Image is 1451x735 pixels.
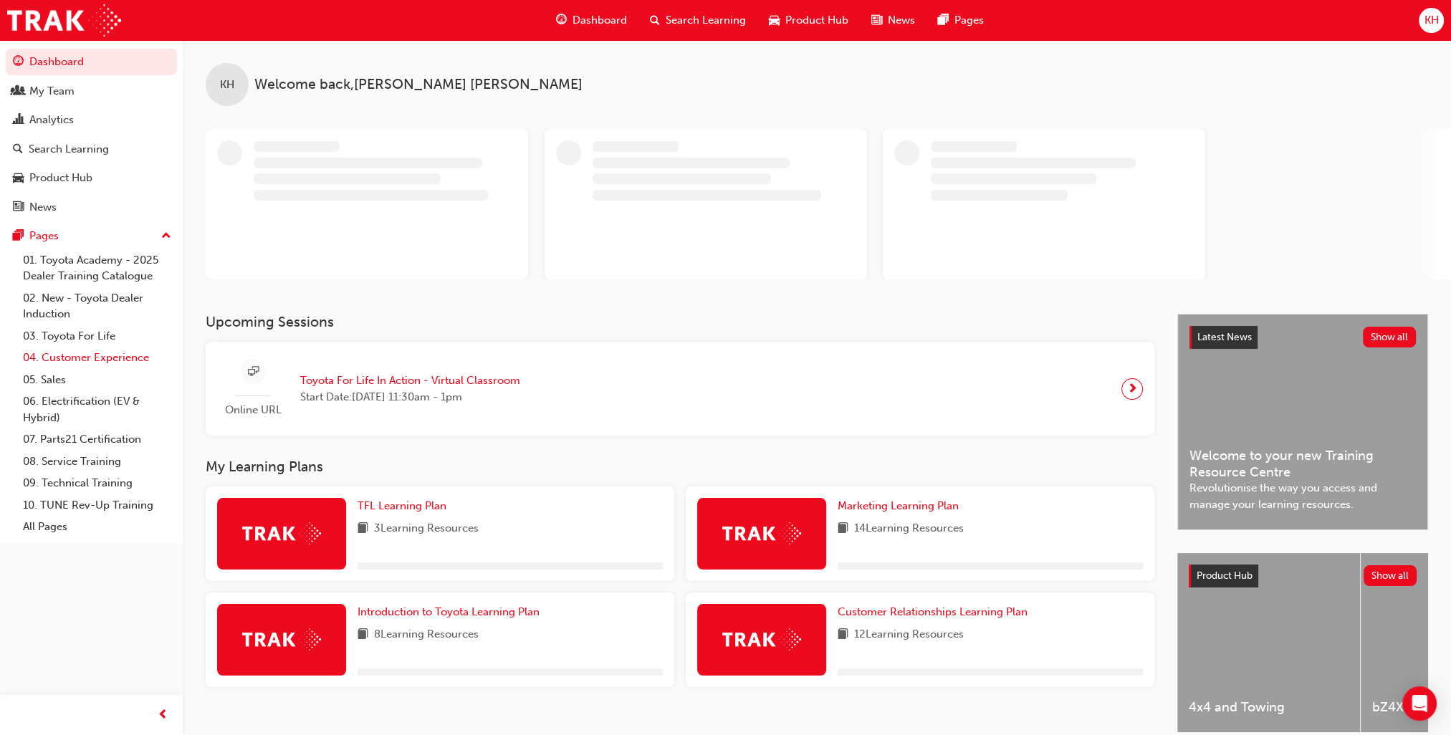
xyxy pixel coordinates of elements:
button: Pages [6,223,177,249]
span: Start Date: [DATE] 11:30am - 1pm [300,389,520,405]
a: 4x4 and Towing [1177,553,1360,732]
a: Latest NewsShow all [1189,326,1416,349]
h3: My Learning Plans [206,458,1154,475]
span: Introduction to Toyota Learning Plan [358,605,540,618]
span: sessionType_ONLINE_URL-icon [248,363,259,381]
button: KH [1419,8,1444,33]
a: 01. Toyota Academy - 2025 Dealer Training Catalogue [17,249,177,287]
span: Product Hub [1197,570,1253,582]
h3: Upcoming Sessions [206,314,1154,330]
div: Analytics [29,112,74,128]
span: people-icon [13,85,24,98]
span: guage-icon [556,11,567,29]
a: Product Hub [6,165,177,191]
span: Welcome back , [PERSON_NAME] [PERSON_NAME] [254,77,583,93]
a: Dashboard [6,49,177,75]
img: Trak [242,522,321,544]
span: Customer Relationships Learning Plan [838,605,1028,618]
span: KH [220,77,234,93]
span: Product Hub [785,12,848,29]
a: Search Learning [6,136,177,163]
span: KH [1424,12,1438,29]
a: 05. Sales [17,369,177,391]
div: Pages [29,228,59,244]
a: Latest NewsShow allWelcome to your new Training Resource CentreRevolutionise the way you access a... [1177,314,1428,530]
span: news-icon [871,11,882,29]
a: search-iconSearch Learning [638,6,757,35]
div: Product Hub [29,170,92,186]
a: Marketing Learning Plan [838,498,964,514]
span: book-icon [358,626,368,644]
a: 07. Parts21 Certification [17,428,177,451]
span: Marketing Learning Plan [838,499,959,512]
span: book-icon [838,520,848,538]
span: next-icon [1127,379,1138,399]
div: Open Intercom Messenger [1402,686,1437,721]
span: 14 Learning Resources [854,520,964,538]
span: 8 Learning Resources [374,626,479,644]
a: Customer Relationships Learning Plan [838,604,1033,620]
span: up-icon [161,227,171,246]
span: Toyota For Life In Action - Virtual Classroom [300,373,520,389]
a: 04. Customer Experience [17,347,177,369]
span: Online URL [217,402,289,418]
a: All Pages [17,516,177,538]
span: search-icon [650,11,660,29]
img: Trak [722,522,801,544]
a: Analytics [6,107,177,133]
a: Online URLToyota For Life In Action - Virtual ClassroomStart Date:[DATE] 11:30am - 1pm [217,353,1143,424]
a: News [6,194,177,221]
span: News [888,12,915,29]
img: Trak [7,4,121,37]
a: guage-iconDashboard [545,6,638,35]
div: News [29,199,57,216]
a: car-iconProduct Hub [757,6,860,35]
span: guage-icon [13,56,24,69]
span: Search Learning [666,12,746,29]
button: DashboardMy TeamAnalyticsSearch LearningProduct HubNews [6,46,177,223]
a: My Team [6,78,177,105]
span: 4x4 and Towing [1189,699,1349,716]
span: pages-icon [938,11,949,29]
span: book-icon [838,626,848,644]
span: Dashboard [573,12,627,29]
span: chart-icon [13,114,24,127]
img: Trak [722,628,801,650]
a: 02. New - Toyota Dealer Induction [17,287,177,325]
a: pages-iconPages [926,6,995,35]
div: My Team [29,83,75,100]
span: 3 Learning Resources [374,520,479,538]
span: news-icon [13,201,24,214]
a: 03. Toyota For Life [17,325,177,347]
a: TFL Learning Plan [358,498,452,514]
span: Revolutionise the way you access and manage your learning resources. [1189,480,1416,512]
span: TFL Learning Plan [358,499,446,512]
button: Show all [1364,565,1417,586]
span: pages-icon [13,230,24,243]
span: 12 Learning Resources [854,626,964,644]
img: Trak [242,628,321,650]
div: Search Learning [29,141,109,158]
a: 09. Technical Training [17,472,177,494]
a: 06. Electrification (EV & Hybrid) [17,390,177,428]
a: Product HubShow all [1189,565,1417,587]
a: news-iconNews [860,6,926,35]
span: search-icon [13,143,23,156]
a: Introduction to Toyota Learning Plan [358,604,545,620]
span: Pages [954,12,984,29]
span: prev-icon [158,706,168,724]
a: 10. TUNE Rev-Up Training [17,494,177,517]
span: car-icon [769,11,780,29]
button: Show all [1363,327,1417,347]
span: book-icon [358,520,368,538]
span: Latest News [1197,331,1252,343]
a: 08. Service Training [17,451,177,473]
span: Welcome to your new Training Resource Centre [1189,448,1416,480]
span: car-icon [13,172,24,185]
